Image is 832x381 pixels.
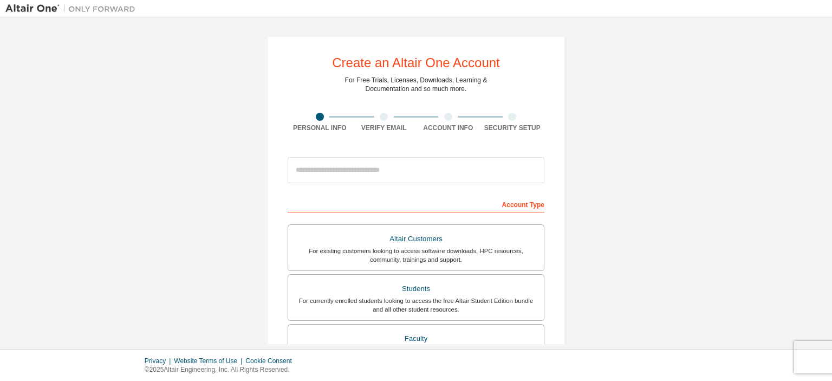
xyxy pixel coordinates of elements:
div: Create an Altair One Account [332,56,500,69]
div: Verify Email [352,124,417,132]
div: Privacy [145,357,174,365]
div: For Free Trials, Licenses, Downloads, Learning & Documentation and so much more. [345,76,487,93]
div: For existing customers looking to access software downloads, HPC resources, community, trainings ... [295,247,537,264]
div: Students [295,281,537,296]
div: Account Info [416,124,480,132]
div: Cookie Consent [245,357,298,365]
div: Altair Customers [295,231,537,247]
div: Account Type [288,195,544,212]
div: Faculty [295,331,537,346]
div: For currently enrolled students looking to access the free Altair Student Edition bundle and all ... [295,296,537,314]
p: © 2025 Altair Engineering, Inc. All Rights Reserved. [145,365,298,374]
div: Website Terms of Use [174,357,245,365]
img: Altair One [5,3,141,14]
div: Security Setup [480,124,545,132]
div: Personal Info [288,124,352,132]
